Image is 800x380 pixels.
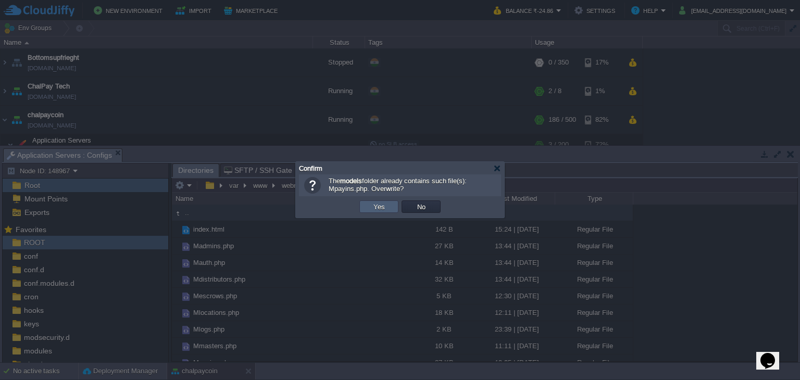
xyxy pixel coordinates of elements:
span: Confirm [299,164,322,172]
button: No [414,202,429,211]
span: The folder already contains such file(s): Mpayins.php. Overwrite? [329,177,467,193]
button: Yes [370,202,388,211]
iframe: chat widget [756,338,790,370]
b: models [340,177,362,185]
